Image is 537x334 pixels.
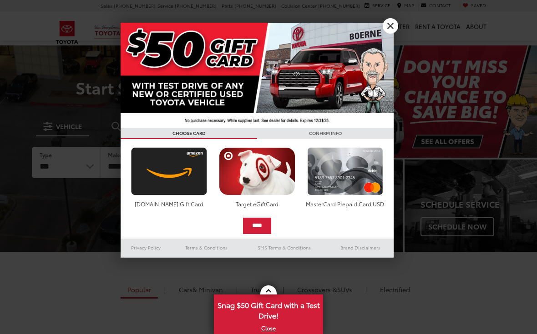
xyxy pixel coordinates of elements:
[121,242,172,253] a: Privacy Policy
[217,147,297,195] img: targetcard.png
[241,242,327,253] a: SMS Terms & Conditions
[121,128,257,139] h3: CHOOSE CARD
[327,242,394,253] a: Brand Disclaimers
[121,23,394,128] img: 42635_top_851395.jpg
[257,128,394,139] h3: CONFIRM INFO
[172,242,241,253] a: Terms & Conditions
[129,200,209,208] div: [DOMAIN_NAME] Gift Card
[305,147,385,195] img: mastercard.png
[217,200,297,208] div: Target eGiftCard
[129,147,209,195] img: amazoncard.png
[215,295,322,323] span: Snag $50 Gift Card with a Test Drive!
[305,200,385,208] div: MasterCard Prepaid Card USD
